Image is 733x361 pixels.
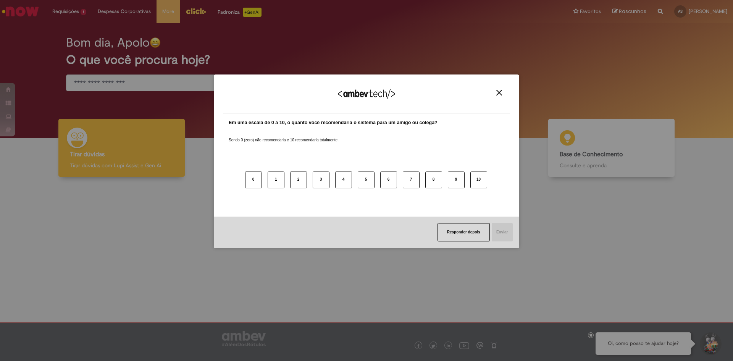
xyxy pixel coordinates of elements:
[496,90,502,96] img: Close
[313,172,329,188] button: 3
[229,119,438,126] label: Em uma escala de 0 a 10, o quanto você recomendaria o sistema para um amigo ou colega?
[338,89,395,99] img: Logo Ambevtech
[494,89,504,96] button: Close
[425,172,442,188] button: 8
[438,223,490,241] button: Responder depois
[290,172,307,188] button: 2
[380,172,397,188] button: 6
[245,172,262,188] button: 0
[470,172,487,188] button: 10
[448,172,465,188] button: 9
[403,172,420,188] button: 7
[335,172,352,188] button: 4
[358,172,375,188] button: 5
[229,128,339,143] label: Sendo 0 (zero) não recomendaria e 10 recomendaria totalmente.
[268,172,284,188] button: 1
